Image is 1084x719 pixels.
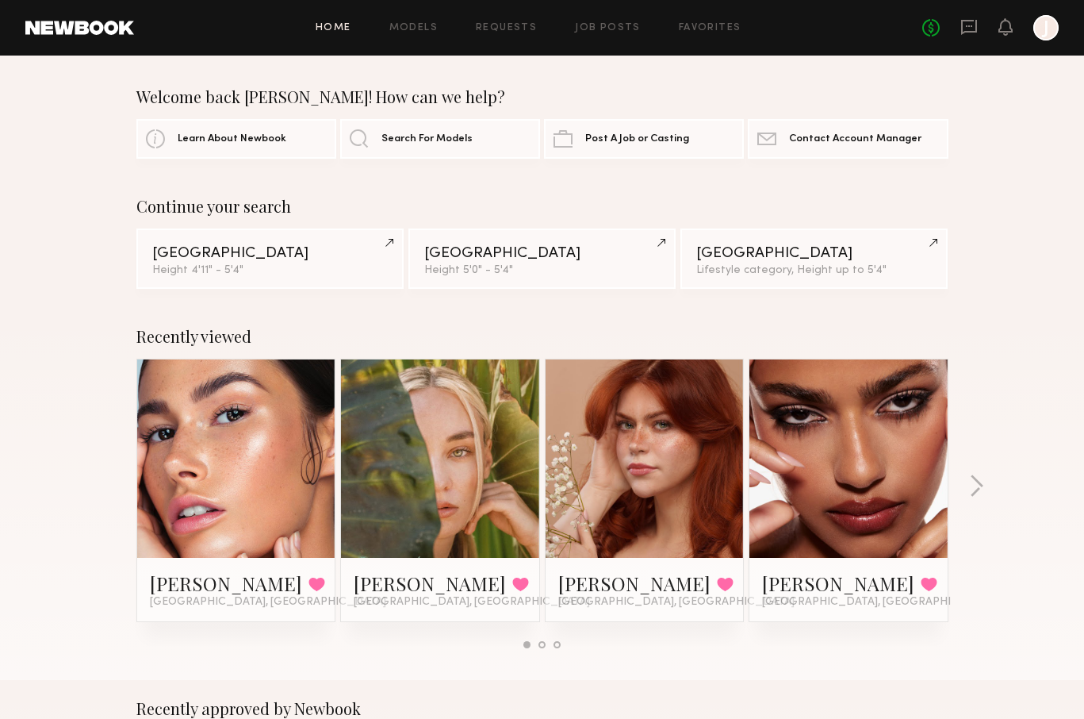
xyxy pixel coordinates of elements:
div: Lifestyle category, Height up to 5'4" [696,265,932,276]
span: [GEOGRAPHIC_DATA], [GEOGRAPHIC_DATA] [762,596,998,609]
span: [GEOGRAPHIC_DATA], [GEOGRAPHIC_DATA] [354,596,590,609]
a: [GEOGRAPHIC_DATA]Lifestyle category, Height up to 5'4" [680,229,948,289]
a: Contact Account Manager [748,119,948,159]
div: Continue your search [136,197,948,216]
div: [GEOGRAPHIC_DATA] [424,246,660,261]
span: Learn About Newbook [178,134,286,144]
div: Welcome back [PERSON_NAME]! How can we help? [136,87,948,106]
a: [GEOGRAPHIC_DATA]Height 5'0" - 5'4" [408,229,676,289]
a: Search For Models [340,119,540,159]
div: [GEOGRAPHIC_DATA] [696,246,932,261]
a: [PERSON_NAME] [354,571,506,596]
a: Learn About Newbook [136,119,336,159]
div: [GEOGRAPHIC_DATA] [152,246,388,261]
div: Recently viewed [136,327,948,346]
span: [GEOGRAPHIC_DATA], [GEOGRAPHIC_DATA] [558,596,795,609]
span: Search For Models [381,134,473,144]
span: [GEOGRAPHIC_DATA], [GEOGRAPHIC_DATA] [150,596,386,609]
a: Job Posts [575,23,641,33]
a: [GEOGRAPHIC_DATA]Height 4'11" - 5'4" [136,229,404,289]
a: Models [389,23,438,33]
a: Favorites [679,23,741,33]
a: Home [316,23,351,33]
a: [PERSON_NAME] [150,571,302,596]
div: Height 4'11" - 5'4" [152,265,388,276]
a: Post A Job or Casting [544,119,744,159]
div: Height 5'0" - 5'4" [424,265,660,276]
span: Post A Job or Casting [585,134,689,144]
a: Requests [476,23,537,33]
a: [PERSON_NAME] [558,571,711,596]
div: Recently approved by Newbook [136,699,948,718]
span: Contact Account Manager [789,134,921,144]
a: J [1033,15,1059,40]
a: [PERSON_NAME] [762,571,914,596]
